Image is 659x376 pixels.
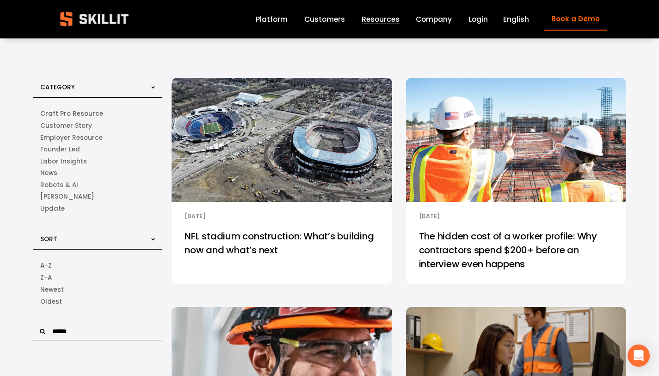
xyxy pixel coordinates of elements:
a: folder dropdown [362,13,400,25]
a: Craft Pro Resource [40,108,155,120]
a: Book a Demo [544,8,607,31]
a: Employer Resource [40,132,155,144]
img: Skillit [52,5,136,33]
a: Robots & AI [40,179,155,191]
span: Resources [362,14,400,25]
span: A-Z [40,261,52,271]
a: Customer Story [40,120,155,132]
div: language picker [503,13,529,25]
span: Sort [40,235,57,244]
a: Login [468,13,488,25]
a: Date [40,296,155,308]
a: Company [416,13,452,25]
a: Sam [40,191,155,203]
img: NFL stadium construction: What’s building now and what’s next [171,77,393,203]
span: English [503,14,529,25]
a: Alphabetical [40,260,155,272]
a: Founder Led [40,144,155,156]
a: Date [40,284,155,296]
span: Category [40,83,75,92]
a: Update [40,203,155,215]
time: [DATE] [419,212,440,220]
span: Z-A [40,273,52,283]
span: Newest [40,285,64,295]
time: [DATE] [185,212,205,220]
a: Customers [304,13,345,25]
a: News [40,167,155,179]
a: Platform [256,13,288,25]
a: Labor Insights [40,156,155,168]
a: The hidden cost of a worker profile: Why contractors spend $200+ before an interview even happens [406,222,626,284]
span: Oldest [40,297,62,307]
a: NFL stadium construction: What’s building now and what’s next [172,222,392,284]
img: The hidden cost of a worker profile: Why contractors spend $200+ before an interview even happens [405,77,627,203]
div: Open Intercom Messenger [628,345,650,367]
a: Alphabetical [40,272,155,284]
